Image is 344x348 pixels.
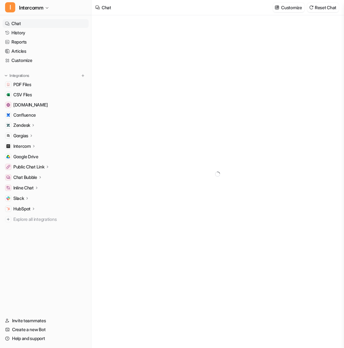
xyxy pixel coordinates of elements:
[13,122,30,128] p: Zendesk
[6,93,10,97] img: CSV Files
[281,4,302,11] p: Customize
[3,72,31,79] button: Integrations
[13,174,37,181] p: Chat Bubble
[4,73,8,78] img: expand menu
[3,152,89,161] a: Google DriveGoogle Drive
[13,154,38,160] span: Google Drive
[307,3,339,12] button: Reset Chat
[6,165,10,169] img: Public Chat Link
[6,207,10,211] img: HubSpot
[5,2,15,12] span: I
[13,102,48,108] span: [DOMAIN_NAME]
[13,206,30,212] p: HubSpot
[6,123,10,127] img: Zendesk
[3,56,89,65] a: Customize
[5,216,11,222] img: explore all integrations
[3,28,89,37] a: History
[13,92,32,98] span: CSV Files
[3,215,89,224] a: Explore all integrations
[13,133,28,139] p: Gorgias
[6,103,10,107] img: www.helpdesk.com
[10,73,29,78] p: Integrations
[6,83,10,86] img: PDF Files
[6,144,10,148] img: Intercom
[13,195,24,201] p: Slack
[3,19,89,28] a: Chat
[309,5,314,10] img: reset
[273,3,304,12] button: Customize
[6,134,10,138] img: Gorgias
[6,113,10,117] img: Confluence
[13,185,34,191] p: Inline Chat
[19,3,43,12] span: Intercomm
[81,73,85,78] img: menu_add.svg
[6,196,10,200] img: Slack
[3,316,89,325] a: Invite teammates
[6,175,10,179] img: Chat Bubble
[13,81,31,88] span: PDF Files
[3,325,89,334] a: Create a new Bot
[102,4,111,11] div: Chat
[3,111,89,119] a: ConfluenceConfluence
[13,164,44,170] p: Public Chat Link
[6,186,10,190] img: Inline Chat
[3,334,89,343] a: Help and support
[3,47,89,56] a: Articles
[3,100,89,109] a: www.helpdesk.com[DOMAIN_NAME]
[3,38,89,46] a: Reports
[6,155,10,159] img: Google Drive
[13,112,36,118] span: Confluence
[3,80,89,89] a: PDF FilesPDF Files
[275,5,279,10] img: customize
[3,90,89,99] a: CSV FilesCSV Files
[13,143,31,149] p: Intercom
[13,214,86,224] span: Explore all integrations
